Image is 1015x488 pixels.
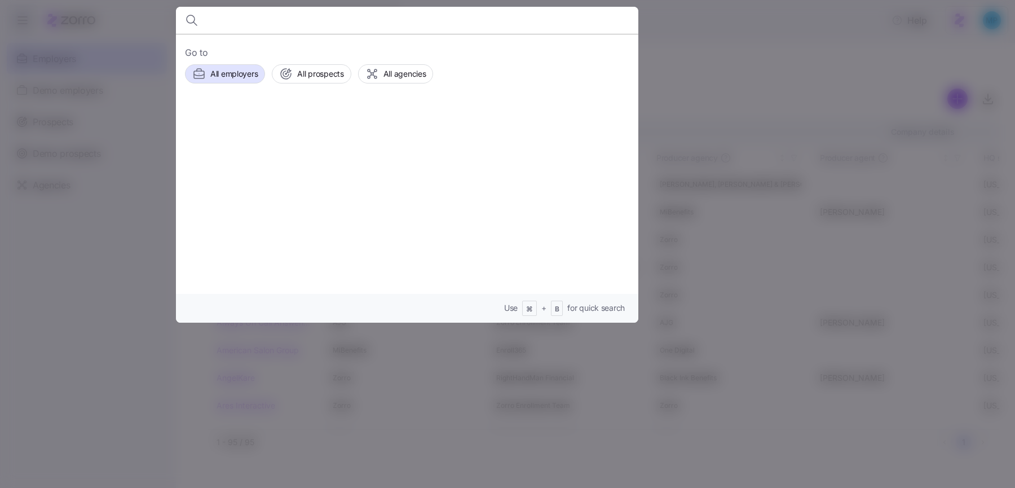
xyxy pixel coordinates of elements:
[567,302,625,314] span: for quick search
[210,68,258,80] span: All employers
[185,46,629,60] span: Go to
[272,64,351,83] button: All prospects
[504,302,518,314] span: Use
[383,68,426,80] span: All agencies
[185,64,265,83] button: All employers
[358,64,434,83] button: All agencies
[555,305,559,314] span: B
[526,305,533,314] span: ⌘
[297,68,343,80] span: All prospects
[541,302,546,314] span: +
